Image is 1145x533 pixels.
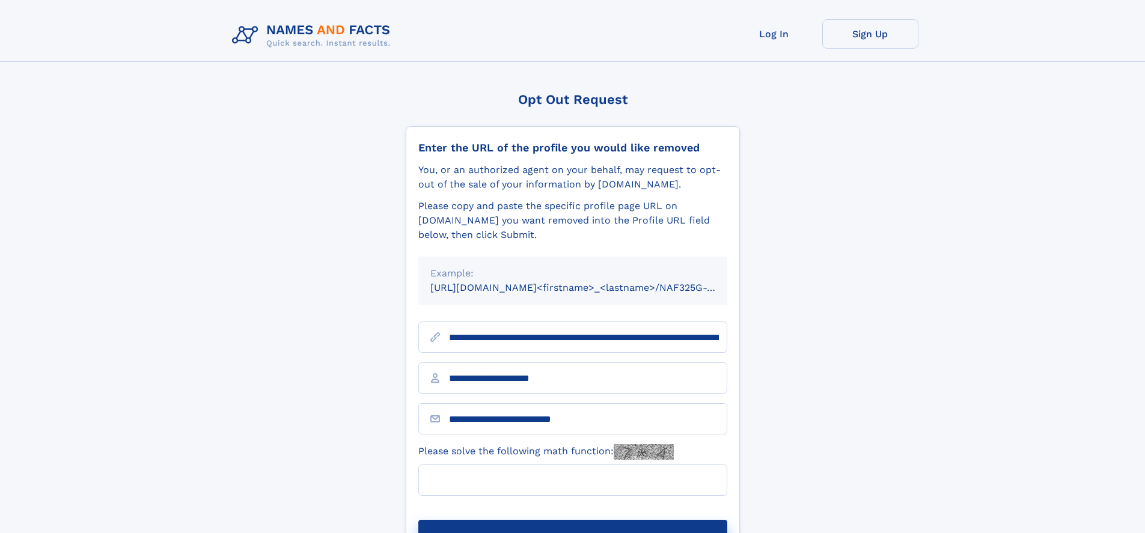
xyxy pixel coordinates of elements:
div: Please copy and paste the specific profile page URL on [DOMAIN_NAME] you want removed into the Pr... [418,199,727,242]
label: Please solve the following math function: [418,444,674,460]
img: Logo Names and Facts [227,19,400,52]
div: You, or an authorized agent on your behalf, may request to opt-out of the sale of your informatio... [418,163,727,192]
div: Opt Out Request [406,92,740,107]
small: [URL][DOMAIN_NAME]<firstname>_<lastname>/NAF325G-xxxxxxxx [430,282,750,293]
a: Log In [726,19,822,49]
a: Sign Up [822,19,918,49]
div: Example: [430,266,715,281]
div: Enter the URL of the profile you would like removed [418,141,727,154]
